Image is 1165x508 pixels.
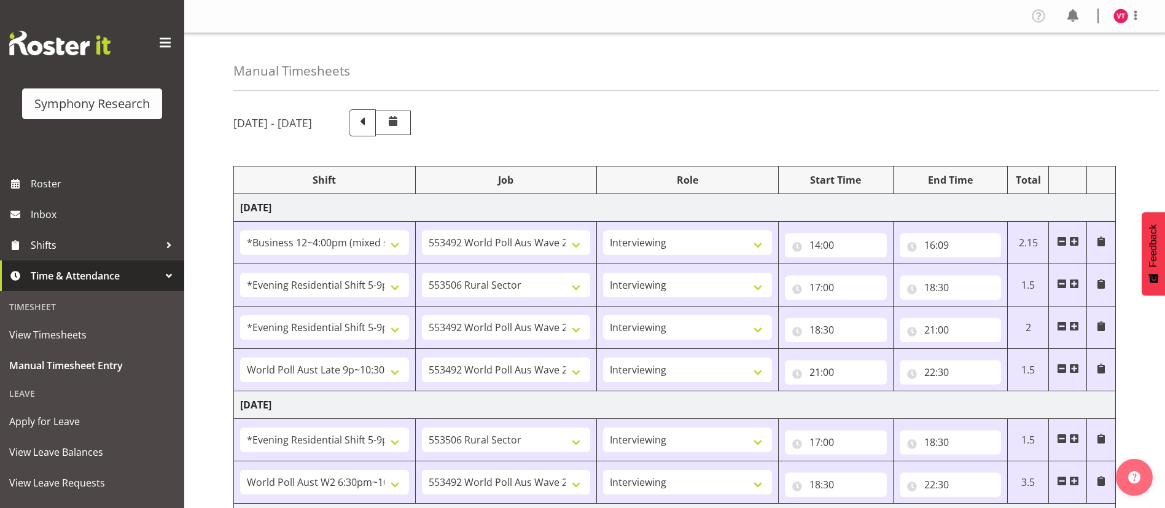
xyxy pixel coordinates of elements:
td: 3.5 [1008,461,1049,504]
div: Total [1014,173,1042,187]
span: Feedback [1148,224,1159,267]
span: View Leave Balances [9,443,175,461]
input: Click to select... [785,275,887,300]
div: Symphony Research [34,95,150,113]
input: Click to select... [785,318,887,342]
input: Click to select... [785,233,887,257]
input: Click to select... [785,472,887,497]
img: Rosterit website logo [9,31,111,55]
td: [DATE] [234,391,1116,419]
img: help-xxl-2.png [1128,471,1140,483]
div: Role [603,173,772,187]
span: Shifts [31,236,160,254]
input: Click to select... [900,430,1002,455]
td: 1.5 [1008,264,1049,307]
img: vala-tone11405.jpg [1113,9,1128,23]
span: View Leave Requests [9,474,175,492]
a: Apply for Leave [3,406,181,437]
a: View Leave Balances [3,437,181,467]
a: View Leave Requests [3,467,181,498]
div: Timesheet [3,294,181,319]
span: Roster [31,174,178,193]
input: Click to select... [900,472,1002,497]
div: Start Time [785,173,887,187]
input: Click to select... [900,233,1002,257]
td: 2.15 [1008,222,1049,264]
div: Leave [3,381,181,406]
a: View Timesheets [3,319,181,350]
span: Time & Attendance [31,267,160,285]
div: Shift [240,173,409,187]
input: Click to select... [900,360,1002,385]
span: Apply for Leave [9,412,175,431]
input: Click to select... [900,318,1002,342]
button: Feedback - Show survey [1142,212,1165,295]
div: End Time [900,173,1002,187]
a: Manual Timesheet Entry [3,350,181,381]
td: 1.5 [1008,349,1049,391]
input: Click to select... [785,360,887,385]
td: [DATE] [234,194,1116,222]
td: 2 [1008,307,1049,349]
input: Click to select... [785,430,887,455]
span: Inbox [31,205,178,224]
input: Click to select... [900,275,1002,300]
div: Job [422,173,591,187]
span: View Timesheets [9,326,175,344]
h4: Manual Timesheets [233,64,350,78]
span: Manual Timesheet Entry [9,356,175,375]
h5: [DATE] - [DATE] [233,116,312,130]
td: 1.5 [1008,419,1049,461]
